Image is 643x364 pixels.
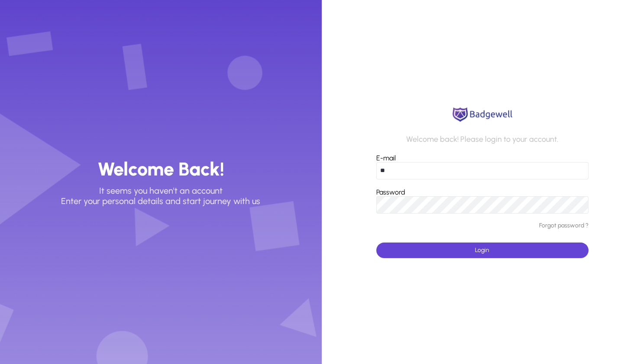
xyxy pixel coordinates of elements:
a: Forgot password ? [539,222,588,230]
p: Enter your personal details and start journey with us [61,196,260,206]
label: E-mail [376,154,396,162]
label: Password [376,188,405,196]
h3: Welcome Back! [97,158,224,181]
button: Login [376,243,588,258]
p: Welcome back! Please login to your account. [406,135,558,144]
p: It seems you haven't an account [99,185,223,196]
span: Login [475,246,489,254]
img: logo.png [450,106,515,123]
